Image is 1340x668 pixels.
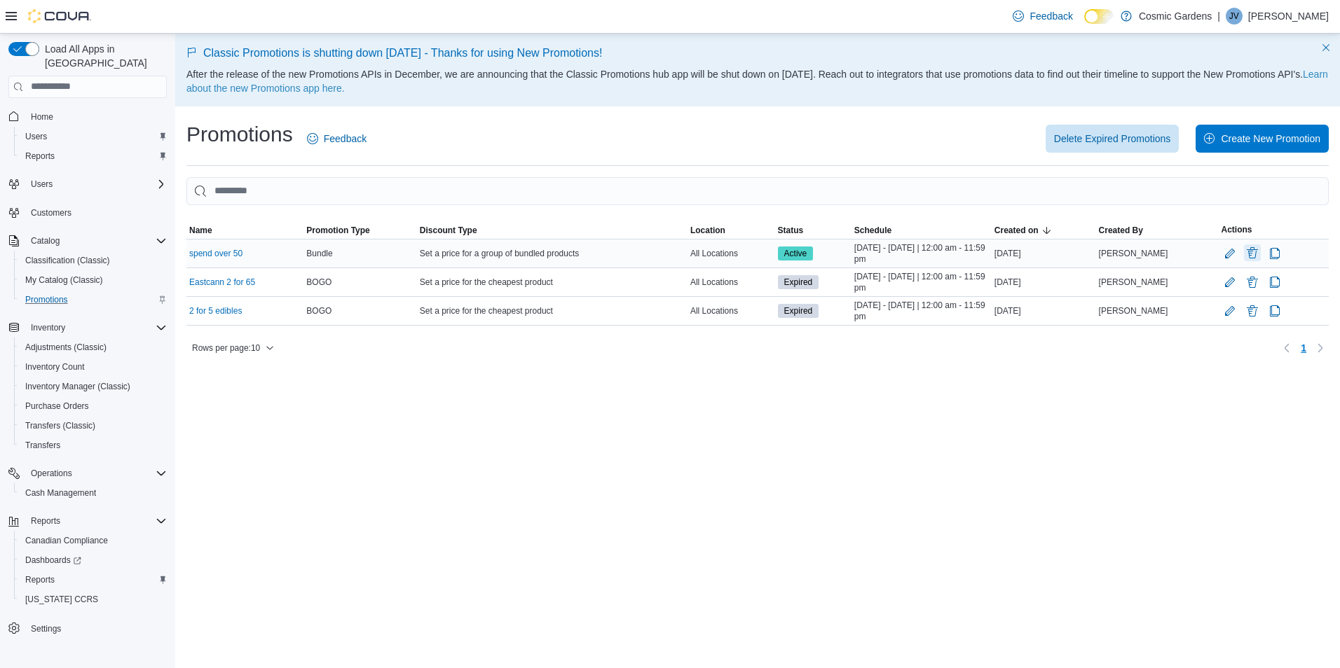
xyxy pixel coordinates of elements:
[186,69,1328,94] a: Learn about the new Promotions app here.
[992,222,1096,239] button: Created on
[14,270,172,290] button: My Catalog (Classic)
[25,319,167,336] span: Inventory
[992,302,1096,319] div: [DATE]
[20,532,167,549] span: Canadian Compliance
[1266,302,1283,319] button: Clone Promotion
[14,127,172,146] button: Users
[3,231,172,251] button: Catalog
[25,513,167,529] span: Reports
[14,146,172,166] button: Reports
[189,305,242,316] a: 2 for 5 edibles
[20,571,167,588] span: Reports
[20,128,53,145] a: Users
[1295,337,1312,359] button: Page 1 of 1
[25,151,55,162] span: Reports
[3,464,172,483] button: Operations
[14,377,172,396] button: Inventory Manager (Classic)
[189,225,212,236] span: Name
[3,511,172,531] button: Reports
[778,304,819,318] span: Expired
[20,339,112,356] a: Adjustments (Classic)
[20,552,167,569] span: Dashboards
[20,437,167,454] span: Transfers
[20,485,167,501] span: Cash Management
[20,128,167,145] span: Users
[303,222,416,239] button: Promotion Type
[14,416,172,436] button: Transfers (Classic)
[20,291,74,308] a: Promotions
[25,620,67,637] a: Settings
[778,275,819,289] span: Expired
[14,590,172,609] button: [US_STATE] CCRS
[25,555,81,566] span: Dashboards
[20,417,101,434] a: Transfers (Classic)
[20,591,104,608] a: [US_STATE] CCRS
[189,248,242,259] a: spend over 50
[1248,8,1329,25] p: [PERSON_NAME]
[31,515,60,527] span: Reports
[3,106,172,127] button: Home
[417,302,688,319] div: Set a price for the cheapest product
[1196,125,1329,153] button: Create New Promotion
[20,272,167,288] span: My Catalog (Classic)
[1312,340,1329,356] button: Next page
[14,251,172,270] button: Classification (Classic)
[25,204,167,221] span: Customers
[25,204,77,221] a: Customers
[1221,132,1320,146] span: Create New Promotion
[1226,8,1243,25] div: Jane Vongsa
[1099,225,1143,236] span: Created By
[992,274,1096,291] div: [DATE]
[25,535,108,546] span: Canadian Compliance
[25,465,167,482] span: Operations
[25,440,60,451] span: Transfers
[852,222,992,239] button: Schedule
[417,245,688,262] div: Set a price for a group of bundled products
[25,274,103,286] span: My Catalog (Classic)
[14,531,172,550] button: Canadian Compliance
[778,225,804,236] span: Status
[20,378,167,395] span: Inventory Manager (Classic)
[306,225,369,236] span: Promotion Type
[25,381,130,392] span: Inventory Manager (Classic)
[690,225,725,236] span: Location
[1278,340,1295,356] button: Previous page
[186,222,303,239] button: Name
[1278,337,1329,359] nav: Pagination for table:
[186,67,1329,95] p: After the release of the new Promotions APIs in December, we are announcing that the Classic Prom...
[420,225,477,236] span: Discount Type
[417,274,688,291] div: Set a price for the cheapest product
[25,319,71,336] button: Inventory
[1099,277,1168,288] span: [PERSON_NAME]
[25,342,107,353] span: Adjustments (Classic)
[784,247,807,260] span: Active
[31,468,72,479] span: Operations
[25,176,58,193] button: Users
[14,483,172,503] button: Cash Management
[1266,274,1283,291] button: Clone Promotion
[854,300,989,322] span: [DATE] - [DATE] | 12:00 am - 11:59 pm
[20,148,60,165] a: Reports
[1222,224,1252,235] span: Actions
[854,225,891,236] span: Schedule
[20,252,167,269] span: Classification (Classic)
[306,305,331,316] span: BOGO
[14,338,172,357] button: Adjustments (Classic)
[690,277,738,288] span: All Locations
[690,248,738,259] span: All Locations
[14,550,172,570] a: Dashboards
[186,120,293,148] h1: Promotions
[1139,8,1212,25] p: Cosmic Gardens
[306,277,331,288] span: BOGO
[1266,245,1283,262] button: Clone Promotion
[25,255,110,266] span: Classification (Classic)
[20,291,167,308] span: Promotions
[25,465,78,482] button: Operations
[25,109,59,125] a: Home
[690,305,738,316] span: All Locations
[20,339,167,356] span: Adjustments (Classic)
[25,619,167,636] span: Settings
[20,359,90,375] a: Inventory Count
[20,359,167,375] span: Inventory Count
[854,242,989,265] span: [DATE] - [DATE] | 12:00 am - 11:59 pm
